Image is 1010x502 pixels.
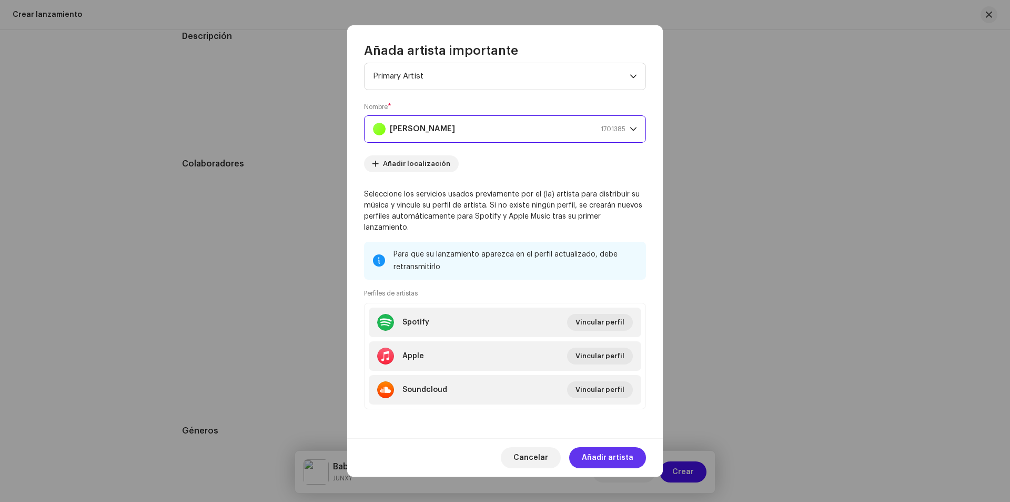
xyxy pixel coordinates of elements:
span: Añada artista importante [364,42,518,59]
span: 1701385 [601,116,625,142]
div: Apple [402,352,424,360]
div: dropdown trigger [630,63,637,90]
div: Soundcloud [402,386,447,394]
label: Nombre [364,103,391,111]
span: Primary Artist [373,63,630,90]
button: Cancelar [501,447,561,468]
button: Añadir localización [364,155,459,172]
span: Juliet [373,116,630,142]
button: Vincular perfil [567,348,633,365]
small: Perfiles de artistas [364,288,418,299]
button: Vincular perfil [567,381,633,398]
span: Añadir localización [383,153,450,174]
span: Cancelar [513,447,548,468]
span: Añadir artista [582,447,633,468]
strong: [PERSON_NAME] [390,116,455,142]
div: Para que su lanzamiento aparezca en el perfil actualizado, debe retransmitirlo [393,248,638,273]
button: Vincular perfil [567,314,633,331]
span: Vincular perfil [575,312,624,333]
button: Añadir artista [569,447,646,468]
p: Seleccione los servicios usados previamente por el (la) artista para distribuir su música y vincu... [364,189,646,233]
div: Spotify [402,318,429,327]
span: Vincular perfil [575,379,624,400]
div: dropdown trigger [630,116,637,142]
span: Vincular perfil [575,346,624,367]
